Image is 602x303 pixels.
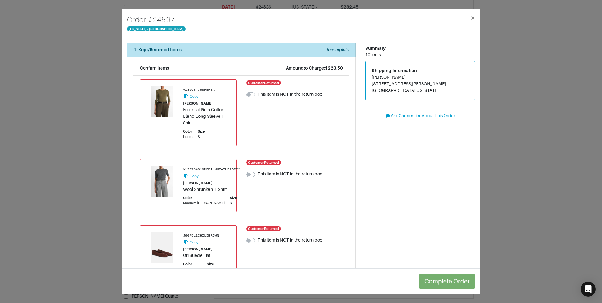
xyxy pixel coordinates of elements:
[465,9,480,27] button: Close
[183,267,202,272] div: Chili Brown
[183,181,213,185] small: [PERSON_NAME]
[365,45,475,52] div: Summary
[183,252,230,259] div: Ori Suede Flat
[190,174,199,178] small: Copy
[246,160,281,165] span: Customer Returned
[183,106,230,126] div: Essential Pima Cotton-Blend Long-Sleeve T-Shirt
[258,91,322,98] label: This item is NOT in the return box
[183,134,193,140] div: Herba
[133,47,182,52] strong: 1. Kept/Returned Items
[286,65,343,71] div: Amount to Charge: $223.50
[183,195,225,201] div: Color
[230,195,237,201] div: Size
[183,172,199,180] button: Copy
[146,166,178,197] img: Product
[372,68,417,73] span: Shipping Information
[365,52,475,58] div: 10 items
[190,240,199,244] small: Copy
[246,80,281,85] span: Customer Returned
[470,14,475,22] span: ×
[198,134,205,140] div: S
[581,282,596,297] div: Open Intercom Messenger
[183,247,213,251] small: [PERSON_NAME]
[183,261,202,267] div: Color
[365,111,475,121] button: Ask Garmentier About This Order
[146,232,178,263] img: Product
[140,65,169,71] div: Confirm Items
[372,74,469,94] address: [PERSON_NAME] [STREET_ADDRESS][PERSON_NAME] [GEOGRAPHIC_DATA][US_STATE]
[258,237,322,243] label: This item is NOT in the return box
[207,267,214,272] div: 7.5
[183,129,193,134] div: Color
[183,88,215,92] small: V136684798HERBA
[183,200,225,206] div: Medium [PERSON_NAME]
[183,238,199,246] button: Copy
[183,186,240,193] div: Wool Shrunken T-Shirt
[230,200,237,206] div: S
[246,226,281,232] span: Customer Returned
[127,26,186,31] span: [US_STATE] - [GEOGRAPHIC_DATA]
[207,261,214,267] div: Size
[190,94,199,98] small: Copy
[258,171,322,177] label: This item is NOT in the return box
[183,93,199,100] button: Copy
[183,234,219,237] small: J6075L1CHILIBROWN
[183,101,213,105] small: [PERSON_NAME]
[183,168,240,171] small: V137784810MEDIUMHEATHERGREY
[419,274,475,289] button: Complete Order
[198,129,205,134] div: Size
[327,47,349,52] em: Incomplete
[146,86,178,117] img: Product
[127,14,186,26] h4: Order # 24597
